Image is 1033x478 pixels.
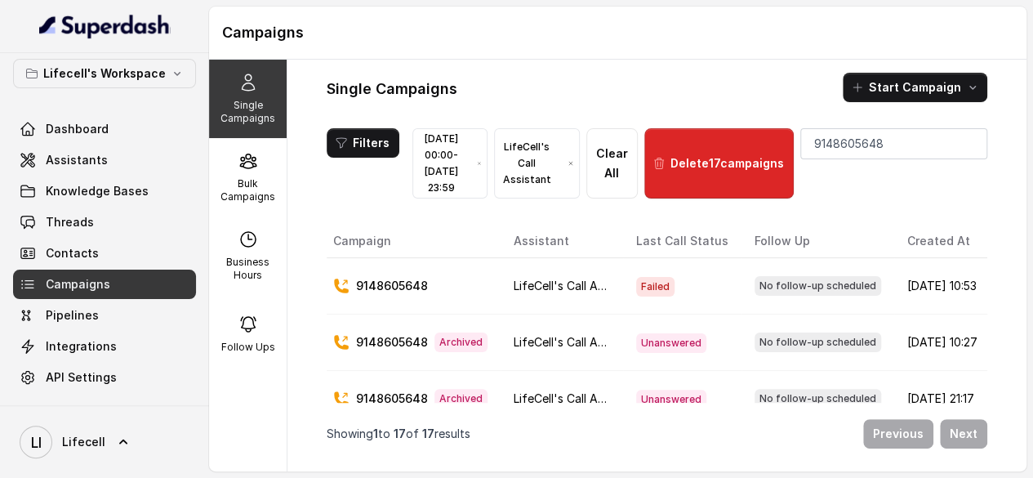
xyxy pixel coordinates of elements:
th: Last Call Status [623,225,741,258]
span: 17 [394,427,406,440]
a: Contacts [13,239,196,268]
button: Start Campaign [843,73,987,102]
span: Assistants [46,152,108,168]
span: Integrations [46,338,117,355]
a: Campaigns [13,270,196,299]
span: Unanswered [636,390,706,409]
input: Search by Phone Number [800,128,987,159]
th: Assistant [501,225,623,258]
span: No follow-up scheduled [755,333,881,352]
span: Knowledge Bases [46,183,149,199]
th: Follow Up [741,225,894,258]
p: Follow Ups [221,341,275,354]
button: Lifecell's Workspace [13,59,196,88]
span: LifeCell's Call Assistant [514,335,640,349]
a: API Settings [13,363,196,392]
p: Business Hours [216,256,280,282]
h1: Campaigns [222,20,1013,46]
span: Contacts [46,245,99,261]
button: Previous [863,419,933,449]
span: API Settings [46,369,117,386]
span: No follow-up scheduled [755,389,881,409]
p: Bulk Campaigns [216,177,280,203]
a: Threads [13,208,196,237]
th: Campaign [327,225,501,258]
img: light.svg [39,13,171,39]
span: Campaigns [46,276,110,293]
td: [DATE] 10:27 [894,315,994,371]
a: Assistants [13,145,196,175]
button: Delete17campaigns [644,128,794,199]
h1: Single Campaigns [327,76,457,102]
span: Archived [434,389,488,409]
a: Dashboard [13,114,196,144]
a: Knowledge Bases [13,176,196,206]
span: LifeCell's Call Assistant [514,391,640,405]
p: 9148605648 [356,391,428,407]
div: LifeCell's Call Assistant [500,139,574,188]
span: No follow-up scheduled [755,276,881,296]
p: Lifecell's Workspace [43,64,166,83]
button: Filters [327,128,399,158]
button: Next [940,419,987,449]
text: LI [31,434,42,451]
p: Single Campaigns [216,99,280,125]
span: Archived [434,333,488,352]
a: Integrations [13,332,196,361]
span: Pipelines [46,307,99,324]
p: Showing to of results [327,426,470,442]
span: 17 [422,427,434,440]
span: Threads [46,214,94,230]
p: 9148605648 [356,278,428,294]
th: Created At [894,225,994,258]
button: Clear All [586,128,638,199]
span: Failed [636,277,675,297]
span: Lifecell [62,434,105,450]
button: [DATE] 00:00- [DATE] 23:59 [412,128,488,199]
button: LifeCell's Call Assistant [494,128,580,199]
nav: Pagination [327,409,987,458]
span: Unanswered [636,333,706,353]
td: [DATE] 10:53 [894,258,994,315]
span: 1 [373,427,378,440]
p: 9148605648 [356,334,428,351]
td: [DATE] 21:17 [894,371,994,427]
div: [DATE] 00:00 - [DATE] 23:59 [418,131,482,196]
span: Dashboard [46,121,109,137]
a: Lifecell [13,419,196,465]
a: Pipelines [13,301,196,330]
span: LifeCell's Call Assistant [514,279,640,293]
